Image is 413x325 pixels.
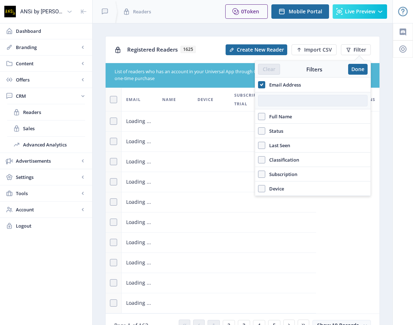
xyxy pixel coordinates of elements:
[16,190,79,197] span: Tools
[122,152,316,172] td: Loading ...
[221,44,287,55] a: New page
[237,47,284,53] span: Create New Reader
[133,8,151,15] span: Readers
[348,64,368,75] button: Done
[280,66,348,73] div: Filters
[122,233,316,253] td: Loading ...
[181,46,196,53] span: 1625
[16,222,86,229] span: Logout
[265,127,283,135] span: Status
[16,76,79,83] span: Offers
[122,111,316,132] td: Loading ...
[265,141,290,150] span: Last Seen
[292,44,337,55] button: Import CSV
[7,137,85,153] a: Advanced Analytics
[258,64,280,75] button: Clear
[265,112,292,121] span: Full Name
[345,9,375,14] span: Live Preview
[16,157,79,164] span: Advertisements
[16,44,79,51] span: Branding
[23,141,85,148] span: Advanced Analytics
[122,253,316,273] td: Loading ...
[122,132,316,152] td: Loading ...
[162,95,176,104] span: Name
[265,170,297,179] span: Subscription
[122,212,316,233] td: Loading ...
[126,95,141,104] span: Email
[122,192,316,212] td: Loading ...
[226,44,287,55] button: Create New Reader
[115,69,328,82] div: List of readers who has an account in your Universal App through Opt-in form, Subscriptions, or a...
[333,4,387,19] button: Live Preview
[289,9,322,14] span: Mobile Portal
[16,206,79,213] span: Account
[341,44,371,55] button: Filter
[122,172,316,192] td: Loading ...
[265,80,301,89] span: Email Address
[244,8,259,15] span: Token
[16,92,79,100] span: CRM
[197,95,213,104] span: Device
[287,44,337,55] a: New page
[234,91,275,108] span: Subscription / Trial
[7,120,85,136] a: Sales
[127,46,178,53] span: Registered Readers
[23,125,85,132] span: Sales
[265,184,284,193] span: Device
[16,60,79,67] span: Content
[354,47,366,53] span: Filter
[7,104,85,120] a: Readers
[225,4,268,19] button: 0Token
[16,174,79,181] span: Settings
[20,4,64,19] div: ANSi by [PERSON_NAME]
[122,293,316,313] td: Loading ...
[16,27,86,35] span: Dashboard
[4,6,16,17] img: properties.app_icon.png
[122,273,316,293] td: Loading ...
[271,4,329,19] button: Mobile Portal
[265,155,299,164] span: Classification
[304,47,332,53] span: Import CSV
[23,109,85,116] span: Readers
